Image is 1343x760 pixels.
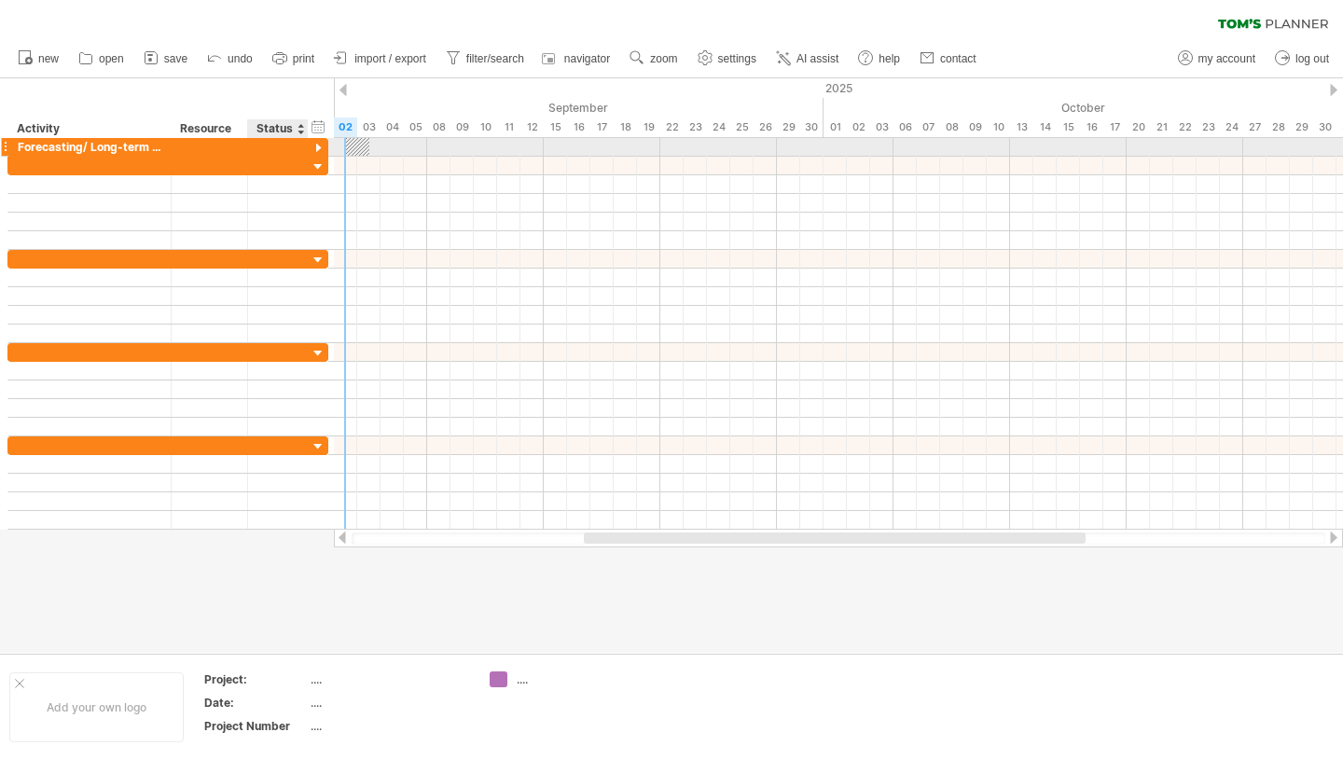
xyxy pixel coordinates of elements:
[590,117,614,137] div: Wednesday, 17 September 2025
[544,117,567,137] div: Monday, 15 September 2025
[311,671,467,687] div: ....
[311,718,467,734] div: ....
[204,695,307,711] div: Date:
[311,695,467,711] div: ....
[164,52,187,65] span: save
[987,117,1010,137] div: Friday, 10 October 2025
[1033,117,1057,137] div: Tuesday, 14 October 2025
[730,117,754,137] div: Thursday, 25 September 2025
[497,117,520,137] div: Thursday, 11 September 2025
[1243,117,1267,137] div: Monday, 27 October 2025
[963,117,987,137] div: Thursday, 9 October 2025
[1150,117,1173,137] div: Tuesday, 21 October 2025
[824,117,847,137] div: Wednesday, 1 October 2025
[18,138,161,156] div: Forecasting/ Long-term planning
[441,47,530,71] a: filter/search
[1103,117,1127,137] div: Friday, 17 October 2025
[1267,117,1290,137] div: Tuesday, 28 October 2025
[693,47,762,71] a: settings
[637,117,660,137] div: Friday, 19 September 2025
[660,117,684,137] div: Monday, 22 September 2025
[38,52,59,65] span: new
[625,47,683,71] a: zoom
[1197,117,1220,137] div: Thursday, 23 October 2025
[879,52,900,65] span: help
[771,47,844,71] a: AI assist
[940,117,963,137] div: Wednesday, 8 October 2025
[1198,52,1255,65] span: my account
[1313,117,1336,137] div: Thursday, 30 October 2025
[567,117,590,137] div: Tuesday, 16 September 2025
[707,117,730,137] div: Wednesday, 24 September 2025
[1127,117,1150,137] div: Monday, 20 October 2025
[13,47,64,71] a: new
[293,52,314,65] span: print
[329,47,432,71] a: import / export
[139,47,193,71] a: save
[334,117,357,137] div: Tuesday, 2 September 2025
[517,671,618,687] div: ....
[1057,117,1080,137] div: Wednesday, 15 October 2025
[940,52,976,65] span: contact
[614,117,637,137] div: Thursday, 18 September 2025
[427,117,450,137] div: Monday, 8 September 2025
[915,47,982,71] a: contact
[202,47,258,71] a: undo
[564,52,610,65] span: navigator
[853,47,906,71] a: help
[228,52,253,65] span: undo
[9,672,184,742] div: Add your own logo
[917,117,940,137] div: Tuesday, 7 October 2025
[357,117,381,137] div: Wednesday, 3 September 2025
[1173,47,1261,71] a: my account
[311,98,824,117] div: September 2025
[520,117,544,137] div: Friday, 12 September 2025
[1220,117,1243,137] div: Friday, 24 October 2025
[354,52,426,65] span: import / export
[99,52,124,65] span: open
[754,117,777,137] div: Friday, 26 September 2025
[204,671,307,687] div: Project:
[1173,117,1197,137] div: Wednesday, 22 October 2025
[800,117,824,137] div: Tuesday, 30 September 2025
[893,117,917,137] div: Monday, 6 October 2025
[381,117,404,137] div: Thursday, 4 September 2025
[1270,47,1335,71] a: log out
[777,117,800,137] div: Monday, 29 September 2025
[1290,117,1313,137] div: Wednesday, 29 October 2025
[718,52,756,65] span: settings
[796,52,838,65] span: AI assist
[450,117,474,137] div: Tuesday, 9 September 2025
[1080,117,1103,137] div: Thursday, 16 October 2025
[180,119,237,138] div: Resource
[870,117,893,137] div: Friday, 3 October 2025
[74,47,130,71] a: open
[466,52,524,65] span: filter/search
[684,117,707,137] div: Tuesday, 23 September 2025
[256,119,298,138] div: Status
[1010,117,1033,137] div: Monday, 13 October 2025
[847,117,870,137] div: Thursday, 2 October 2025
[404,117,427,137] div: Friday, 5 September 2025
[539,47,616,71] a: navigator
[17,119,160,138] div: Activity
[1295,52,1329,65] span: log out
[204,718,307,734] div: Project Number
[650,52,677,65] span: zoom
[268,47,320,71] a: print
[474,117,497,137] div: Wednesday, 10 September 2025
